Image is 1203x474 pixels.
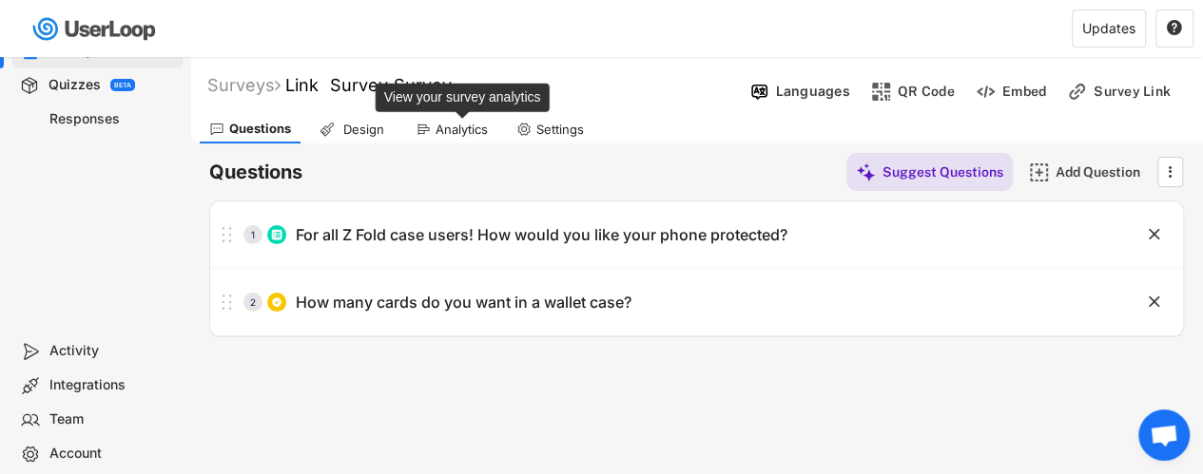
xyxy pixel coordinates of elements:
div: Open chat [1138,409,1190,461]
div: 2 [243,297,262,307]
img: ShopcodesMajor.svg [871,82,891,102]
div: Survey Link [1094,83,1189,100]
div: Suggest Questions [883,163,1003,180]
div: Updates [1082,22,1135,35]
div: QR Code [898,83,955,100]
div: Account [49,445,175,463]
img: EmbedMinor.svg [976,82,996,102]
text:  [1149,224,1160,244]
button:  [1160,158,1179,186]
text:  [1167,19,1182,36]
div: Surveys [207,74,281,96]
button:  [1166,20,1183,37]
font: Link Survey Survey [285,75,452,95]
button:  [1145,225,1164,244]
img: Language%20Icon.svg [749,82,769,102]
img: LinkMinor.svg [1067,82,1087,102]
div: Analytics [436,122,488,138]
text:  [1169,161,1173,181]
div: Design [340,122,387,138]
div: Team [49,410,175,428]
div: Responses [49,110,175,128]
div: Questions [229,121,291,137]
img: MagicMajor%20%28Purple%29.svg [856,162,876,182]
div: Add Question [1056,163,1151,180]
div: For all Z Fold case users! How would you like your phone protected? [296,225,787,245]
div: Languages [776,83,850,100]
div: How many cards do you want in a wallet case? [296,293,631,313]
button:  [1145,293,1164,312]
div: Quizzes [49,76,101,94]
text:  [1149,292,1160,312]
div: Embed [1002,83,1046,100]
div: BETA [114,82,131,88]
div: Integrations [49,376,175,394]
div: 1 [243,230,262,239]
img: AddMajor.svg [1029,162,1049,182]
div: Settings [536,122,584,138]
div: Activity [49,342,175,360]
h6: Questions [209,160,302,185]
img: CircleTickMinorWhite.svg [271,296,282,308]
img: ListMajor.svg [271,229,282,240]
img: userloop-logo-01.svg [29,9,163,48]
